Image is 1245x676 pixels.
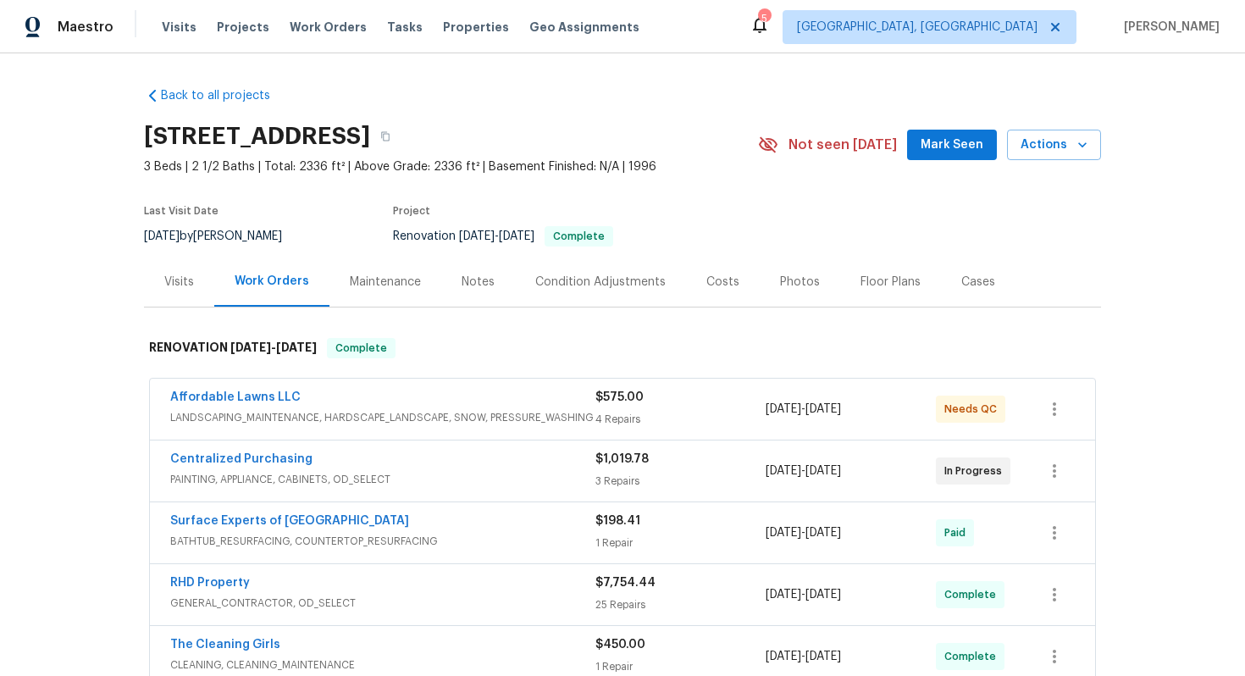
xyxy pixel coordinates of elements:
[805,403,841,415] span: [DATE]
[907,130,997,161] button: Mark Seen
[595,453,649,465] span: $1,019.78
[766,651,801,662] span: [DATE]
[170,533,595,550] span: BATHTUB_RESURFACING, COUNTERTOP_RESURFACING
[595,391,644,403] span: $575.00
[387,21,423,33] span: Tasks
[788,136,897,153] span: Not seen [DATE]
[459,230,534,242] span: -
[595,473,766,490] div: 3 Repairs
[170,409,595,426] span: LANDSCAPING_MAINTENANCE, HARDSCAPE_LANDSCAPE, SNOW, PRESSURE_WASHING
[144,128,370,145] h2: [STREET_ADDRESS]
[805,465,841,477] span: [DATE]
[170,515,409,527] a: Surface Experts of [GEOGRAPHIC_DATA]
[595,515,640,527] span: $198.41
[170,657,595,673] span: CLEANING, CLEANING_MAINTENANCE
[459,230,495,242] span: [DATE]
[235,273,309,290] div: Work Orders
[230,341,317,353] span: -
[1021,135,1087,156] span: Actions
[276,341,317,353] span: [DATE]
[370,121,401,152] button: Copy Address
[944,648,1003,665] span: Complete
[535,274,666,291] div: Condition Adjustments
[944,524,972,541] span: Paid
[144,226,302,247] div: by [PERSON_NAME]
[921,135,983,156] span: Mark Seen
[217,19,269,36] span: Projects
[329,340,394,357] span: Complete
[944,586,1003,603] span: Complete
[144,87,307,104] a: Back to all projects
[706,274,739,291] div: Costs
[595,577,656,589] span: $7,754.44
[149,338,317,358] h6: RENOVATION
[766,586,841,603] span: -
[462,274,495,291] div: Notes
[766,403,801,415] span: [DATE]
[170,391,301,403] a: Affordable Lawns LLC
[162,19,196,36] span: Visits
[170,595,595,612] span: GENERAL_CONTRACTOR, OD_SELECT
[230,341,271,353] span: [DATE]
[805,651,841,662] span: [DATE]
[805,589,841,601] span: [DATE]
[766,401,841,418] span: -
[546,231,611,241] span: Complete
[1117,19,1220,36] span: [PERSON_NAME]
[58,19,113,36] span: Maestro
[595,411,766,428] div: 4 Repairs
[944,401,1004,418] span: Needs QC
[797,19,1037,36] span: [GEOGRAPHIC_DATA], [GEOGRAPHIC_DATA]
[595,535,766,551] div: 1 Repair
[766,463,841,479] span: -
[170,639,280,651] a: The Cleaning Girls
[164,274,194,291] div: Visits
[595,658,766,675] div: 1 Repair
[144,230,180,242] span: [DATE]
[860,274,921,291] div: Floor Plans
[766,465,801,477] span: [DATE]
[595,639,645,651] span: $450.00
[350,274,421,291] div: Maintenance
[766,648,841,665] span: -
[1007,130,1101,161] button: Actions
[766,589,801,601] span: [DATE]
[758,10,770,27] div: 5
[944,463,1009,479] span: In Progress
[766,527,801,539] span: [DATE]
[393,230,613,242] span: Renovation
[144,158,758,175] span: 3 Beds | 2 1/2 Baths | Total: 2336 ft² | Above Grade: 2336 ft² | Basement Finished: N/A | 1996
[443,19,509,36] span: Properties
[170,453,313,465] a: Centralized Purchasing
[766,524,841,541] span: -
[961,274,995,291] div: Cases
[170,471,595,488] span: PAINTING, APPLIANCE, CABINETS, OD_SELECT
[595,596,766,613] div: 25 Repairs
[170,577,250,589] a: RHD Property
[529,19,639,36] span: Geo Assignments
[393,206,430,216] span: Project
[290,19,367,36] span: Work Orders
[144,206,219,216] span: Last Visit Date
[499,230,534,242] span: [DATE]
[805,527,841,539] span: [DATE]
[780,274,820,291] div: Photos
[144,321,1101,375] div: RENOVATION [DATE]-[DATE]Complete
